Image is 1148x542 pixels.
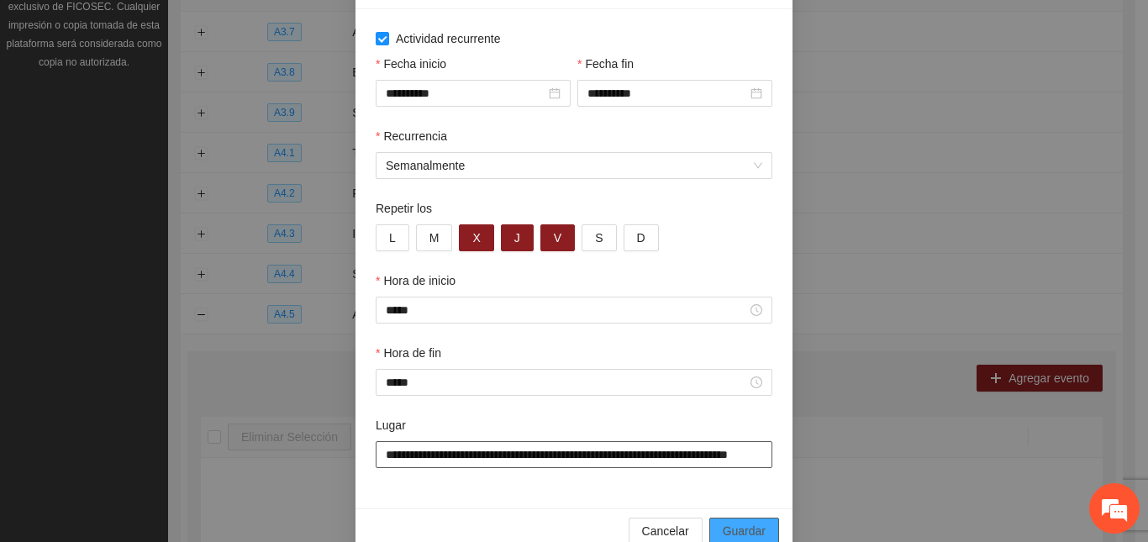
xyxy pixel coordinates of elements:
[577,55,634,73] label: Fecha fin
[642,522,689,540] span: Cancelar
[540,224,575,251] button: V
[376,127,447,145] label: Recurrencia
[386,153,762,178] span: Semanalmente
[514,229,520,247] span: J
[376,55,446,73] label: Fecha inicio
[582,224,616,251] button: S
[376,271,456,290] label: Hora de inicio
[386,84,545,103] input: Fecha inicio
[386,373,747,392] input: Hora de fin
[386,301,747,319] input: Hora de inicio
[389,229,396,247] span: L
[429,229,440,247] span: M
[624,224,659,251] button: D
[376,441,772,468] input: Lugar
[376,224,409,251] button: L
[554,229,561,247] span: V
[637,229,645,247] span: D
[8,362,320,421] textarea: Escriba su mensaje y pulse “Intro”
[376,416,406,434] label: Lugar
[723,522,766,540] span: Guardar
[587,84,747,103] input: Fecha fin
[97,176,232,345] span: Estamos en línea.
[416,224,453,251] button: M
[459,224,493,251] button: X
[87,86,282,108] div: Chatee con nosotros ahora
[276,8,316,49] div: Minimizar ventana de chat en vivo
[376,344,441,362] label: Hora de fin
[595,229,603,247] span: S
[472,229,480,247] span: X
[501,224,534,251] button: J
[376,199,432,218] label: Repetir los
[389,29,508,48] span: Actividad recurrente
